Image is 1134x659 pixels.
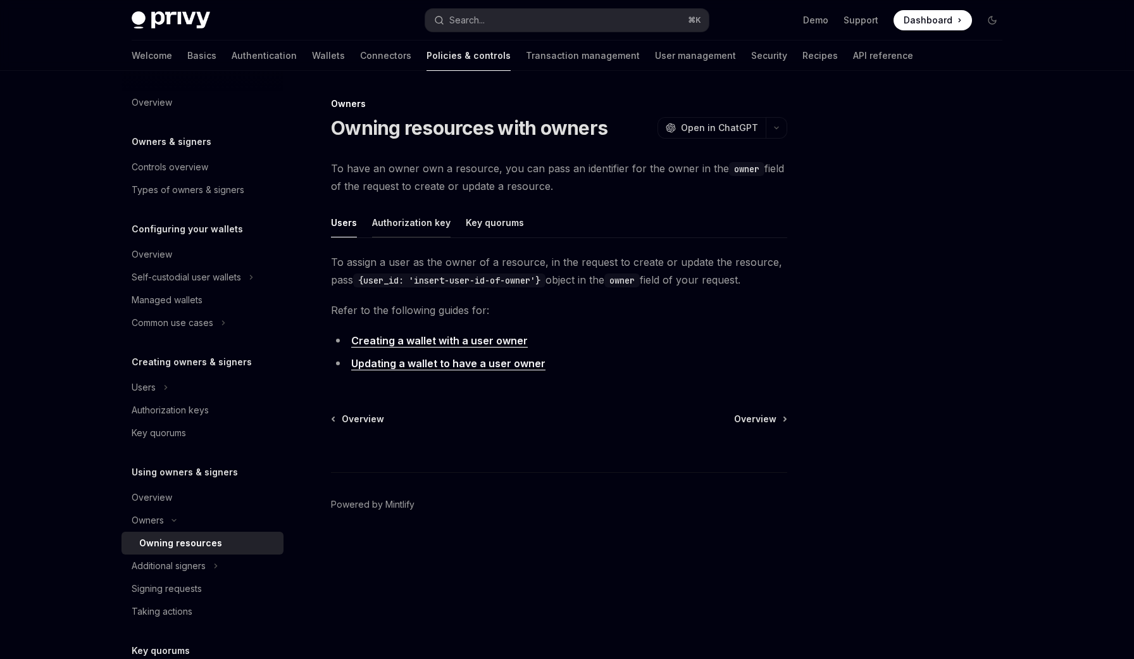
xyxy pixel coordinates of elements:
div: Key quorums [132,425,186,441]
div: Authorization keys [132,403,209,418]
div: Signing requests [132,581,202,596]
a: Policies & controls [427,41,511,71]
button: Authorization key [372,208,451,237]
a: User management [655,41,736,71]
div: Managed wallets [132,292,202,308]
h5: Configuring your wallets [132,222,243,237]
div: Overview [132,247,172,262]
a: Controls overview [121,156,283,179]
a: Demo [803,14,828,27]
h1: Owning resources with owners [331,116,607,139]
div: Users [132,380,156,395]
a: Creating a wallet with a user owner [351,334,528,348]
h5: Using owners & signers [132,465,238,480]
span: Refer to the following guides for: [331,301,787,319]
a: Managed wallets [121,289,283,311]
a: Welcome [132,41,172,71]
span: Open in ChatGPT [681,122,758,134]
div: Owners [331,97,787,110]
span: Dashboard [904,14,952,27]
a: Signing requests [121,577,283,600]
img: dark logo [132,11,210,29]
span: ⌘ K [688,15,701,25]
h5: Creating owners & signers [132,355,252,370]
span: To have an owner own a resource, you can pass an identifier for the owner in the field of the req... [331,160,787,195]
a: Key quorums [121,422,283,444]
div: Overview [132,95,172,110]
div: Owning resources [139,536,222,551]
button: Users [331,208,357,237]
a: Powered by Mintlify [331,498,414,511]
a: Connectors [360,41,411,71]
div: Common use cases [132,315,213,330]
a: Overview [121,91,283,114]
code: owner [729,162,764,176]
button: Key quorums [466,208,524,237]
a: Security [751,41,787,71]
div: Controls overview [132,160,208,175]
div: Taking actions [132,604,192,619]
div: Additional signers [132,558,206,574]
h5: Key quorums [132,643,190,658]
a: Authentication [232,41,297,71]
button: Toggle dark mode [982,10,1002,30]
a: Basics [187,41,216,71]
button: Search...⌘K [425,9,709,32]
a: Wallets [312,41,345,71]
a: Types of owners & signers [121,179,283,201]
span: To assign a user as the owner of a resource, in the request to create or update the resource, pas... [331,253,787,289]
h5: Owners & signers [132,134,211,149]
span: Overview [342,413,384,425]
code: owner [604,273,640,287]
code: {user_id: 'insert-user-id-of-owner'} [353,273,545,287]
a: Overview [121,486,283,509]
div: Search... [449,13,485,28]
span: Overview [734,413,776,425]
div: Self-custodial user wallets [132,270,241,285]
a: Recipes [802,41,838,71]
a: Transaction management [526,41,640,71]
a: Overview [734,413,786,425]
a: Support [844,14,878,27]
a: Updating a wallet to have a user owner [351,357,545,370]
div: Types of owners & signers [132,182,244,198]
a: Authorization keys [121,399,283,422]
a: Overview [332,413,384,425]
div: Overview [132,490,172,505]
a: Taking actions [121,600,283,623]
a: API reference [853,41,913,71]
a: Owning resources [121,532,283,555]
a: Dashboard [894,10,972,30]
a: Overview [121,243,283,266]
button: Open in ChatGPT [657,117,766,139]
div: Owners [132,513,164,528]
